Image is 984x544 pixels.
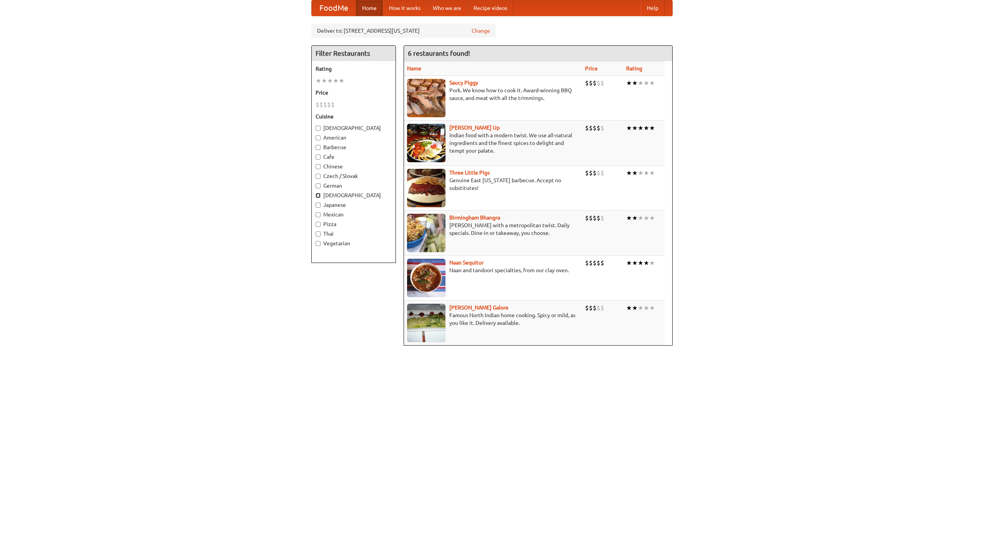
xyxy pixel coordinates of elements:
[643,214,649,222] li: ★
[626,169,632,177] li: ★
[638,304,643,312] li: ★
[407,214,445,252] img: bhangra.jpg
[311,24,496,38] div: Deliver to: [STREET_ADDRESS][US_STATE]
[593,304,597,312] li: $
[316,143,392,151] label: Barbecue
[600,259,604,267] li: $
[407,221,579,237] p: [PERSON_NAME] with a metropolitan twist. Daily specials. Dine-in or takeaway, you choose.
[643,304,649,312] li: ★
[589,304,593,312] li: $
[585,65,598,72] a: Price
[643,259,649,267] li: ★
[626,65,642,72] a: Rating
[316,191,392,199] label: [DEMOGRAPHIC_DATA]
[643,79,649,87] li: ★
[449,304,509,311] a: [PERSON_NAME] Galore
[316,203,321,208] input: Japanese
[589,169,593,177] li: $
[472,27,490,35] a: Change
[407,176,579,192] p: Genuine East [US_STATE] barbecue. Accept no substitutes!
[589,259,593,267] li: $
[649,304,655,312] li: ★
[407,124,445,162] img: curryup.jpg
[316,240,392,247] label: Vegetarian
[626,304,632,312] li: ★
[593,259,597,267] li: $
[316,164,321,169] input: Chinese
[593,79,597,87] li: $
[316,241,321,246] input: Vegetarian
[356,0,383,16] a: Home
[593,169,597,177] li: $
[407,304,445,342] img: currygalore.jpg
[449,170,490,176] a: Three Little Pigs
[316,222,321,227] input: Pizza
[316,65,392,73] h5: Rating
[467,0,514,16] a: Recipe videos
[407,79,445,117] img: saucy.jpg
[600,304,604,312] li: $
[600,169,604,177] li: $
[643,124,649,132] li: ★
[383,0,427,16] a: How it works
[449,260,484,266] b: Naan Sequitur
[449,125,500,131] b: [PERSON_NAME] Up
[316,174,321,179] input: Czech / Slovak
[632,169,638,177] li: ★
[585,169,589,177] li: $
[407,266,579,274] p: Naan and tandoori specialties, from our clay oven.
[449,215,500,221] a: Birmingham Bhangra
[316,100,319,109] li: $
[626,124,632,132] li: ★
[316,89,392,96] h5: Price
[312,46,396,61] h4: Filter Restaurants
[339,77,344,85] li: ★
[632,304,638,312] li: ★
[638,259,643,267] li: ★
[597,259,600,267] li: $
[643,169,649,177] li: ★
[407,169,445,207] img: littlepigs.jpg
[597,304,600,312] li: $
[408,50,470,57] ng-pluralize: 6 restaurants found!
[600,214,604,222] li: $
[449,80,478,86] a: Saucy Piggy
[649,124,655,132] li: ★
[316,77,321,85] li: ★
[600,124,604,132] li: $
[589,214,593,222] li: $
[600,79,604,87] li: $
[407,87,579,102] p: Pork. We know how to cook it. Award-winning BBQ sauce, and meat with all the trimmings.
[316,211,392,218] label: Mexican
[321,77,327,85] li: ★
[319,100,323,109] li: $
[649,259,655,267] li: ★
[649,169,655,177] li: ★
[585,259,589,267] li: $
[593,214,597,222] li: $
[316,201,392,209] label: Japanese
[327,100,331,109] li: $
[593,124,597,132] li: $
[407,131,579,155] p: Indian food with a modern twist. We use all-natural ingredients and the finest spices to delight ...
[597,124,600,132] li: $
[632,124,638,132] li: ★
[638,124,643,132] li: ★
[589,79,593,87] li: $
[316,135,321,140] input: American
[316,124,392,132] label: [DEMOGRAPHIC_DATA]
[316,230,392,238] label: Thai
[632,79,638,87] li: ★
[333,77,339,85] li: ★
[585,214,589,222] li: $
[597,214,600,222] li: $
[649,214,655,222] li: ★
[632,259,638,267] li: ★
[632,214,638,222] li: ★
[316,220,392,228] label: Pizza
[316,113,392,120] h5: Cuisine
[316,163,392,170] label: Chinese
[316,155,321,160] input: Cafe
